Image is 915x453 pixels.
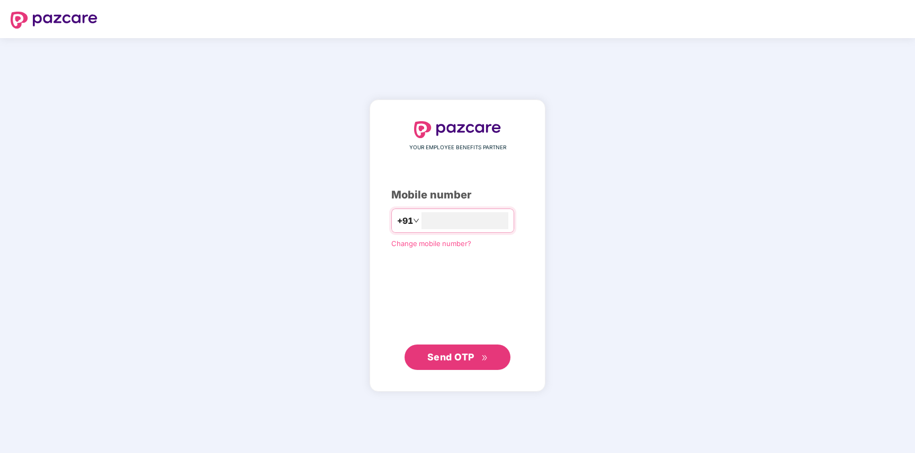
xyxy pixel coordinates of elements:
[391,187,524,203] div: Mobile number
[391,239,471,248] a: Change mobile number?
[397,214,413,228] span: +91
[409,143,506,152] span: YOUR EMPLOYEE BENEFITS PARTNER
[11,12,97,29] img: logo
[414,121,501,138] img: logo
[405,345,510,370] button: Send OTPdouble-right
[427,351,474,363] span: Send OTP
[413,218,419,224] span: down
[481,355,488,361] span: double-right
